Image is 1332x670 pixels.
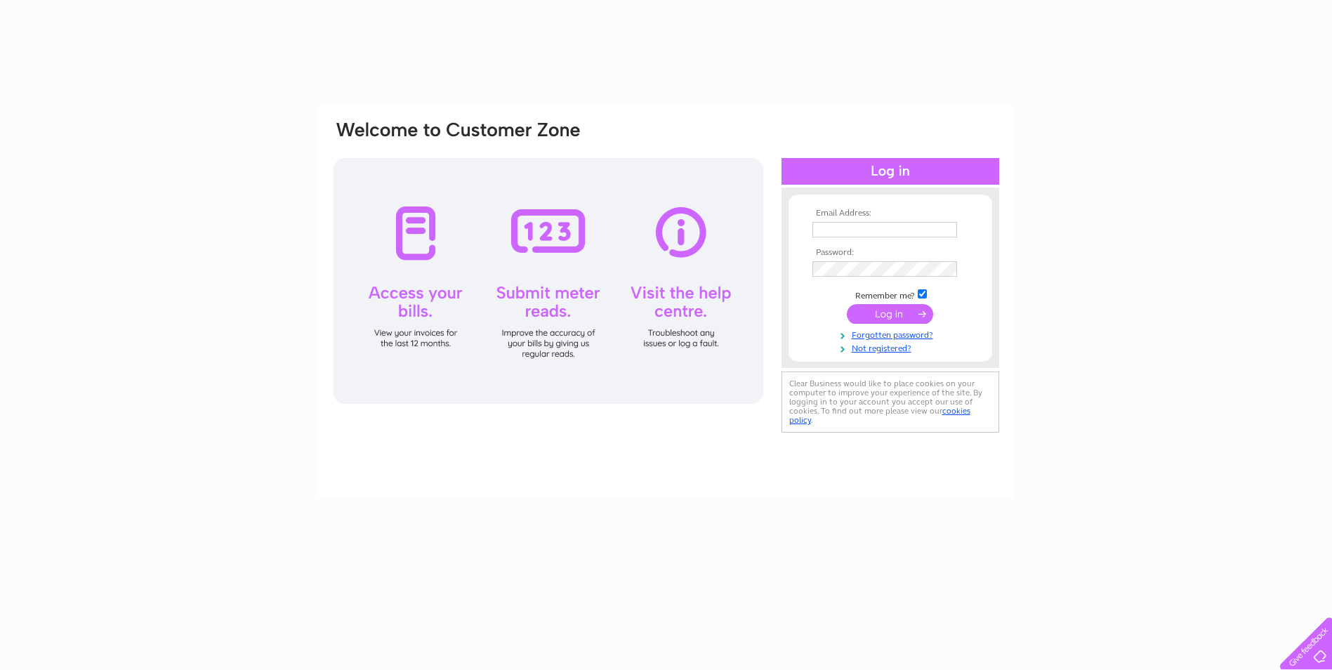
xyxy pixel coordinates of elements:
[809,287,972,301] td: Remember me?
[782,372,999,433] div: Clear Business would like to place cookies on your computer to improve your experience of the sit...
[812,341,972,354] a: Not registered?
[809,248,972,258] th: Password:
[847,304,933,324] input: Submit
[812,327,972,341] a: Forgotten password?
[809,209,972,218] th: Email Address:
[789,406,970,425] a: cookies policy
